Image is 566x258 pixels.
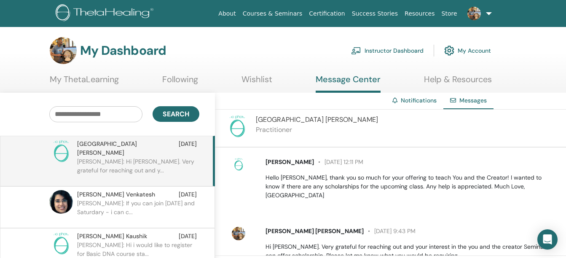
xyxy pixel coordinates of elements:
a: Resources [401,6,438,21]
img: default.jpg [232,227,245,240]
a: Store [438,6,461,21]
a: Success Stories [349,6,401,21]
span: [GEOGRAPHIC_DATA] [PERSON_NAME] [256,115,378,124]
div: Open Intercom Messenger [537,229,558,250]
img: no-photo.png [49,232,73,255]
img: cog.svg [444,43,454,58]
p: Practitioner [256,125,378,135]
a: Wishlist [241,74,272,91]
a: Notifications [401,97,437,104]
p: [PERSON_NAME]: Hi [PERSON_NAME]. Very grateful for reaching out and y... [77,157,199,183]
a: Instructor Dashboard [351,41,424,60]
a: Courses & Seminars [239,6,306,21]
button: Search [153,106,199,122]
img: no-photo.png [49,140,73,163]
img: no-photo.png [225,115,249,138]
span: [DATE] 9:43 PM [364,227,416,235]
a: About [215,6,239,21]
h3: My Dashboard [80,43,166,58]
a: Message Center [316,74,381,93]
span: Messages [459,97,487,104]
img: default.jpg [50,37,77,64]
span: [PERSON_NAME] Venkatesh [77,190,155,199]
span: Search [163,110,189,118]
a: Help & Resources [424,74,492,91]
a: Following [162,74,198,91]
a: Certification [306,6,348,21]
img: logo.png [56,4,156,23]
span: [PERSON_NAME] [266,158,314,166]
span: [PERSON_NAME] [PERSON_NAME] [266,227,364,235]
span: [GEOGRAPHIC_DATA] [PERSON_NAME] [77,140,179,157]
img: chalkboard-teacher.svg [351,47,361,54]
img: no-photo.png [232,158,245,171]
span: [PERSON_NAME] Kaushik [77,232,147,241]
img: default.jpg [467,7,481,20]
img: default.jpg [49,190,73,214]
span: [DATE] [179,232,197,241]
a: My ThetaLearning [50,74,119,91]
span: [DATE] 12:11 PM [314,158,363,166]
p: Hello [PERSON_NAME], thank you so much for your offering to teach You and the Creator! I wanted t... [266,173,556,200]
span: [DATE] [179,140,197,157]
a: My Account [444,41,491,60]
span: [DATE] [179,190,197,199]
p: [PERSON_NAME]: If you can join [DATE] and Saturdary - i can c... [77,199,199,224]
